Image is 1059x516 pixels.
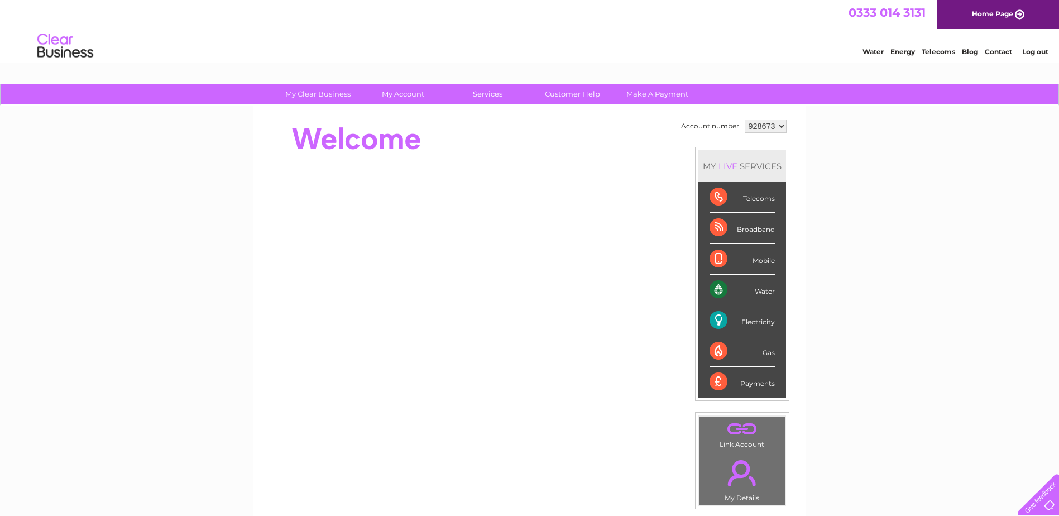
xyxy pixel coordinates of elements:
a: Services [442,84,534,104]
a: Energy [890,47,915,56]
td: My Details [699,451,785,505]
div: Electricity [710,305,775,336]
div: Payments [710,367,775,397]
a: Telecoms [922,47,955,56]
a: My Account [357,84,449,104]
a: 0333 014 3131 [849,6,926,20]
a: Customer Help [526,84,619,104]
div: Gas [710,336,775,367]
a: Blog [962,47,978,56]
a: Water [862,47,884,56]
td: Link Account [699,416,785,451]
div: MY SERVICES [698,150,786,182]
a: My Clear Business [272,84,364,104]
div: Broadband [710,213,775,243]
div: LIVE [716,161,740,171]
div: Telecoms [710,182,775,213]
div: Water [710,275,775,305]
img: logo.png [37,29,94,63]
div: Mobile [710,244,775,275]
a: . [702,453,782,493]
a: Contact [985,47,1012,56]
a: Make A Payment [611,84,703,104]
td: Account number [678,117,742,136]
div: Clear Business is a trading name of Verastar Limited (registered in [GEOGRAPHIC_DATA] No. 3667643... [266,6,794,54]
a: . [702,419,782,439]
a: Log out [1022,47,1048,56]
